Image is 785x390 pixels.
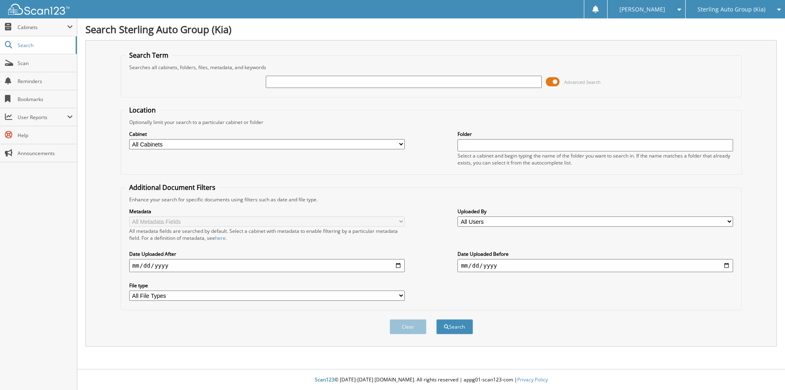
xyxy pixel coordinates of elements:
[436,319,473,334] button: Search
[458,208,733,215] label: Uploaded By
[315,376,334,383] span: Scan123
[18,60,73,67] span: Scan
[129,208,405,215] label: Metadata
[125,51,173,60] legend: Search Term
[18,114,67,121] span: User Reports
[125,183,220,192] legend: Additional Document Filters
[129,259,405,272] input: start
[390,319,426,334] button: Clear
[458,259,733,272] input: end
[125,119,738,126] div: Optionally limit your search to a particular cabinet or folder
[18,132,73,139] span: Help
[18,78,73,85] span: Reminders
[129,131,405,138] label: Cabinet
[129,228,405,241] div: All metadata fields are searched by default. Select a cabinet with metadata to enable filtering b...
[564,79,601,85] span: Advanced Search
[458,131,733,138] label: Folder
[125,64,738,71] div: Searches all cabinets, folders, files, metadata, and keywords
[129,250,405,257] label: Date Uploaded After
[698,7,765,12] span: Sterling Auto Group (Kia)
[619,7,665,12] span: [PERSON_NAME]
[18,96,73,103] span: Bookmarks
[458,250,733,257] label: Date Uploaded Before
[18,42,72,49] span: Search
[125,196,738,203] div: Enhance your search for specific documents using filters such as date and file type.
[129,282,405,289] label: File type
[18,24,67,31] span: Cabinets
[458,152,733,166] div: Select a cabinet and begin typing the name of the folder you want to search in. If the name match...
[18,150,73,157] span: Announcements
[77,370,785,390] div: © [DATE]-[DATE] [DOMAIN_NAME]. All rights reserved | appg01-scan123-com |
[215,234,226,241] a: here
[125,106,160,115] legend: Location
[8,4,70,15] img: scan123-logo-white.svg
[517,376,548,383] a: Privacy Policy
[85,23,777,36] h1: Search Sterling Auto Group (Kia)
